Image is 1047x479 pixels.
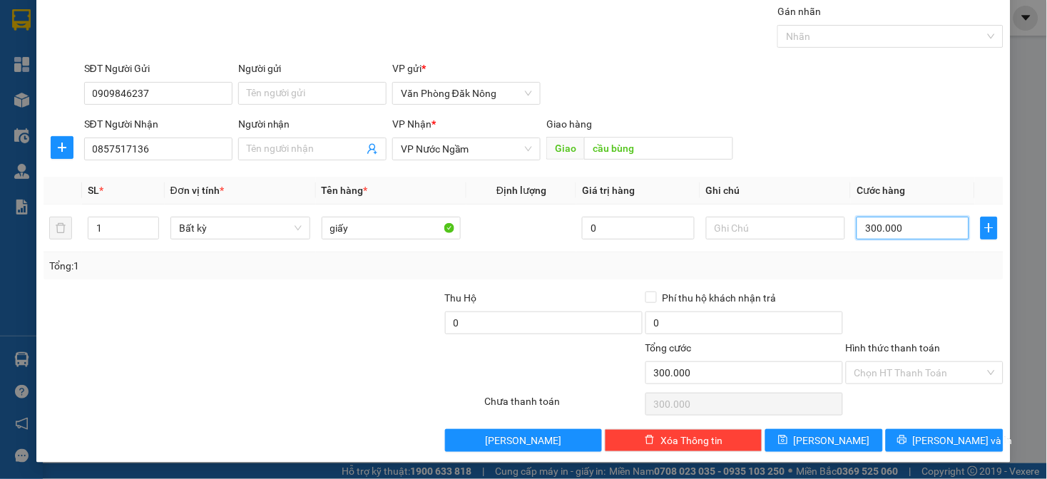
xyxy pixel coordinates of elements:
[794,433,870,448] span: [PERSON_NAME]
[84,116,233,132] div: SĐT Người Nhận
[706,217,846,239] input: Ghi Chú
[546,137,584,160] span: Giao
[484,393,644,418] div: Chưa thanh toán
[392,61,541,76] div: VP gửi
[765,429,883,452] button: save[PERSON_NAME]
[778,435,788,446] span: save
[392,118,431,130] span: VP Nhận
[367,143,378,155] span: user-add
[238,116,387,132] div: Người nhận
[657,290,782,306] span: Phí thu hộ khách nhận trả
[179,217,302,239] span: Bất kỳ
[322,217,461,239] input: VD: Bàn, Ghế
[700,177,852,205] th: Ghi chú
[49,258,404,274] div: Tổng: 1
[605,429,762,452] button: deleteXóa Thông tin
[846,342,941,354] label: Hình thức thanh toán
[660,433,722,448] span: Xóa Thông tin
[981,222,997,234] span: plus
[645,435,655,446] span: delete
[496,185,546,196] span: Định lượng
[401,83,532,104] span: Văn Phòng Đăk Nông
[582,185,635,196] span: Giá trị hàng
[913,433,1013,448] span: [PERSON_NAME] và In
[981,217,998,239] button: plus
[401,138,532,160] span: VP Nước Ngầm
[445,429,603,452] button: [PERSON_NAME]
[170,185,224,196] span: Đơn vị tính
[897,435,907,446] span: printer
[238,61,387,76] div: Người gửi
[51,136,73,159] button: plus
[582,217,694,239] input: 0
[645,342,692,354] span: Tổng cước
[857,185,905,196] span: Cước hàng
[322,185,368,196] span: Tên hàng
[49,217,72,239] button: delete
[445,292,477,304] span: Thu Hộ
[886,429,1003,452] button: printer[PERSON_NAME] và In
[546,118,592,130] span: Giao hàng
[84,61,233,76] div: SĐT Người Gửi
[88,185,99,196] span: SL
[777,6,821,17] label: Gán nhãn
[584,137,733,160] input: Dọc đường
[486,433,562,448] span: [PERSON_NAME]
[51,142,73,153] span: plus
